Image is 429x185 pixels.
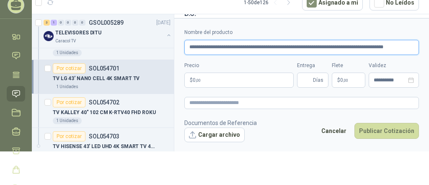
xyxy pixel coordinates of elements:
[51,20,57,26] div: 1
[156,19,171,27] p: [DATE]
[32,128,174,162] a: Por cotizarSOL054703TV HISENSE 43' LED UHD 4K SMART TV 43A6N
[53,75,140,83] p: TV LG 43' NANO CELL 4K SMART TV
[332,62,365,70] label: Flete
[53,143,157,151] p: TV HISENSE 43' LED UHD 4K SMART TV 43A6N
[44,18,172,44] a: 3 1 0 0 0 0 GSOL005289[DATE] Company LogoTELEVISORES DITUCaracol TV
[72,20,78,26] div: 0
[44,31,54,41] img: Company Logo
[89,99,119,105] p: SOL054702
[32,60,174,94] a: Por cotizarSOL054701TV LG 43' NANO CELL 4K SMART TV1 Unidades
[184,128,245,143] button: Cargar archivo
[89,133,119,139] p: SOL054703
[58,20,64,26] div: 0
[184,29,419,36] label: Nombre del producto
[44,20,50,26] div: 3
[53,109,156,117] p: TV KALLEY 40" 102 CM K-RTV40 FHD ROKU
[53,97,85,107] div: Por cotizar
[297,62,328,70] label: Entrega
[369,62,419,70] label: Validez
[332,73,365,88] p: $ 0,00
[193,78,201,83] span: 0
[354,123,419,139] button: Publicar Cotización
[32,94,174,128] a: Por cotizarSOL054702TV KALLEY 40" 102 CM K-RTV40 FHD ROKU1 Unidades
[184,62,294,70] label: Precio
[184,73,294,88] p: $0,00
[65,20,71,26] div: 0
[317,123,351,139] button: Cancelar
[53,83,82,90] div: 1 Unidades
[53,117,82,124] div: 1 Unidades
[340,78,348,83] span: 0
[89,20,124,26] p: GSOL005289
[89,65,119,71] p: SOL054701
[79,20,85,26] div: 0
[337,78,340,83] span: $
[53,50,82,56] div: 1 Unidades
[343,78,348,83] span: ,00
[184,118,257,128] p: Documentos de Referencia
[196,78,201,83] span: ,00
[55,29,101,37] p: TELEVISORES DITU
[55,38,76,44] p: Caracol TV
[53,63,85,73] div: Por cotizar
[53,131,85,141] div: Por cotizar
[313,73,323,87] span: Días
